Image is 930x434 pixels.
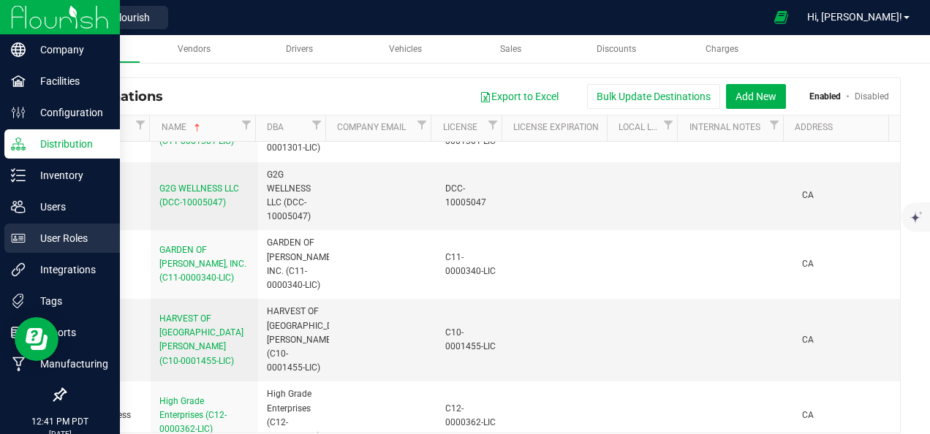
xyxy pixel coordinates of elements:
a: Local License [619,122,659,134]
a: Filter [238,115,255,134]
a: Filter [308,115,325,134]
span: Vendors [178,44,211,54]
a: Filter [765,115,783,134]
inline-svg: Tags [11,294,26,308]
p: Facilities [26,72,113,90]
span: Hi, [PERSON_NAME]! [807,11,902,23]
span: HARVEST OF [GEOGRAPHIC_DATA][PERSON_NAME] (C10-0001455-LIC) [159,313,243,366]
inline-svg: Manufacturing [11,357,26,371]
p: Configuration [26,104,113,121]
span: FOO FLOWER LLC (C11-0001301-LIC) [159,122,234,146]
span: CA [802,190,814,200]
p: Distribution [26,135,113,153]
a: Filter [484,115,502,134]
span: Charges [706,44,738,54]
iframe: Resource center [15,317,58,361]
p: Manufacturing [26,355,113,373]
inline-svg: Configuration [11,105,26,120]
span: CA [802,335,814,345]
p: Reports [26,324,113,341]
inline-svg: Users [11,199,26,214]
span: Destinations [76,88,174,104]
a: DBA [267,122,308,134]
a: Name [162,122,238,134]
inline-svg: Reports [11,325,26,340]
button: Export to Excel [470,84,568,109]
div: C12-0000362-LIC [445,402,499,430]
a: Filter [132,115,149,134]
a: Address [795,122,883,134]
inline-svg: Integrations [11,262,26,277]
p: Users [26,198,113,216]
a: Internal Notes [689,122,765,134]
span: G2G WELLNESS LLC (DCC-10005047) [159,183,239,208]
span: Discounts [597,44,636,54]
inline-svg: Facilities [11,74,26,88]
a: Filter [413,115,431,134]
span: Drivers [286,44,313,54]
div: DCC-10005047 [445,182,499,210]
span: CA [802,259,814,269]
div: C10-0001455-LIC [445,326,499,354]
a: Company Email [337,122,413,134]
p: 12:41 PM PDT [7,415,113,428]
span: High Grade Enterprises (C12-0000362-LIC) [159,396,227,434]
div: GARDEN OF [PERSON_NAME], INC. (C11-0000340-LIC) [267,236,321,292]
inline-svg: Inventory [11,168,26,183]
a: Enabled [809,91,841,102]
span: Sales [500,44,521,54]
div: HARVEST OF [GEOGRAPHIC_DATA][PERSON_NAME] (C10-0001455-LIC) [267,305,321,375]
div: C11-0000340-LIC [445,251,499,278]
div: G2G WELLNESS LLC (DCC-10005047) [267,168,321,224]
span: GARDEN OF [PERSON_NAME], INC. (C11-0000340-LIC) [159,245,246,283]
button: Add New [726,84,786,109]
p: Inventory [26,167,113,184]
a: Disabled [855,91,889,102]
inline-svg: Distribution [11,137,26,151]
a: Filter [659,115,677,134]
inline-svg: User Roles [11,231,26,245]
span: Vehicles [389,44,422,54]
a: License Expiration [513,122,602,134]
span: Open Ecommerce Menu [765,3,798,31]
p: Company [26,41,113,58]
span: CA [802,410,814,420]
p: User Roles [26,229,113,247]
button: Bulk Update Destinations [587,84,720,109]
inline-svg: Company [11,42,26,57]
p: Integrations [26,261,113,278]
p: Tags [26,292,113,310]
a: License [443,122,484,134]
